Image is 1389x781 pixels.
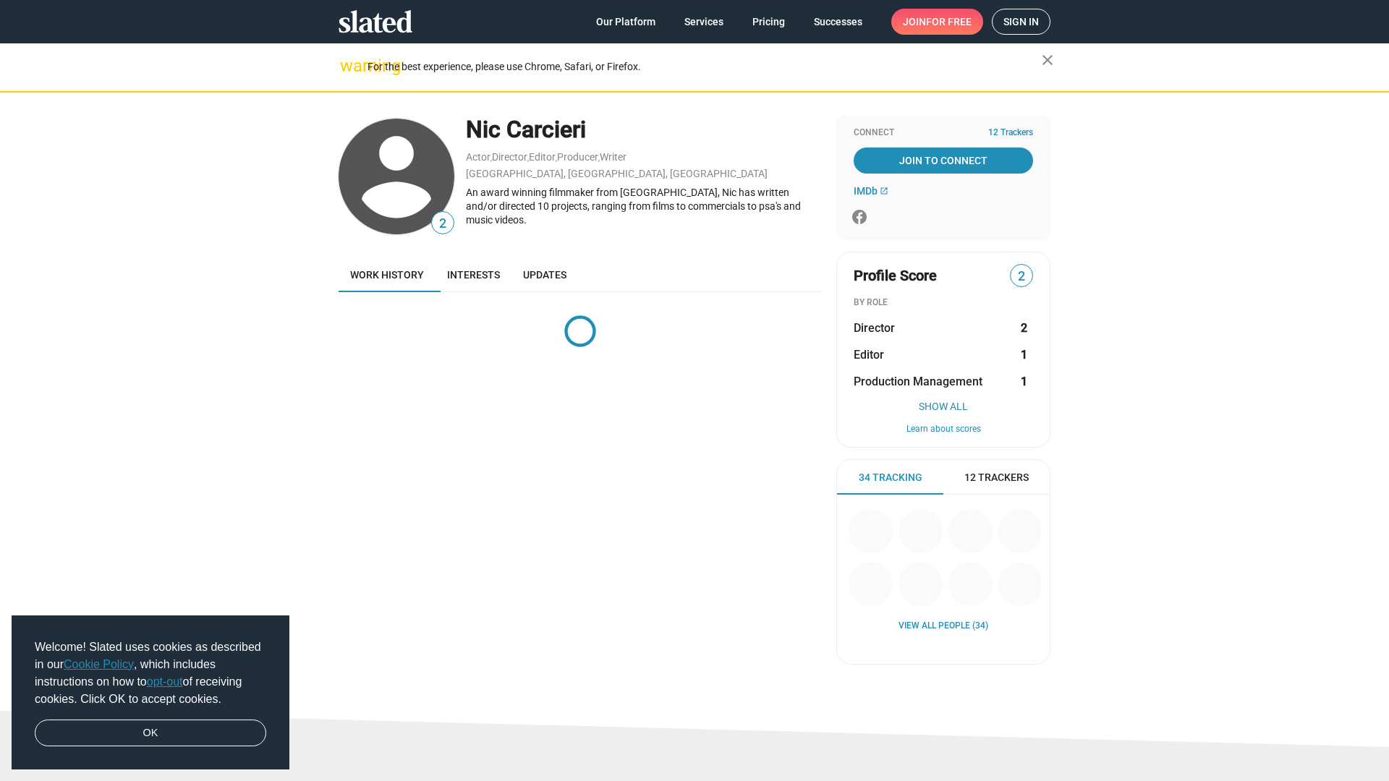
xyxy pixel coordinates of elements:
strong: 1 [1021,374,1027,389]
span: Pricing [752,9,785,35]
span: Director [854,320,895,336]
div: Connect [854,127,1033,139]
a: Pricing [741,9,797,35]
a: Services [673,9,735,35]
a: Director [492,151,527,163]
span: , [527,154,529,162]
strong: 1 [1021,347,1027,362]
a: opt-out [147,675,183,688]
span: 2 [1011,267,1032,286]
a: Join To Connect [854,148,1033,174]
a: Sign in [992,9,1050,35]
span: Services [684,9,723,35]
span: Updates [523,269,566,281]
button: Show All [854,401,1033,412]
span: Editor [854,347,884,362]
a: Producer [557,151,598,163]
mat-icon: warning [340,57,357,74]
mat-icon: close [1039,51,1056,69]
span: 12 Trackers [988,127,1033,139]
span: , [490,154,492,162]
span: Work history [350,269,424,281]
a: Work history [339,257,436,292]
span: Interests [447,269,500,281]
span: Production Management [854,374,982,389]
a: [GEOGRAPHIC_DATA], [GEOGRAPHIC_DATA], [GEOGRAPHIC_DATA] [466,168,768,179]
span: 2 [432,214,454,234]
a: Successes [802,9,874,35]
span: Welcome! Slated uses cookies as described in our , which includes instructions on how to of recei... [35,639,266,708]
a: Actor [466,151,490,163]
div: Nic Carcieri [466,114,822,145]
div: For the best experience, please use Chrome, Safari, or Firefox. [368,57,1042,77]
div: An award winning filmmaker from [GEOGRAPHIC_DATA], Nic has written and/or directed 10 projects, r... [466,186,822,226]
span: for free [926,9,972,35]
span: Join [903,9,972,35]
span: Join To Connect [857,148,1030,174]
a: IMDb [854,185,888,197]
a: dismiss cookie message [35,720,266,747]
a: Updates [511,257,578,292]
span: 34 Tracking [859,471,922,485]
span: , [598,154,600,162]
span: IMDb [854,185,878,197]
div: BY ROLE [854,297,1033,309]
span: , [556,154,557,162]
a: Cookie Policy [64,658,134,670]
a: Interests [436,257,511,292]
strong: 2 [1021,320,1027,336]
div: cookieconsent [12,615,289,770]
a: View all People (34) [899,620,988,632]
mat-icon: open_in_new [880,187,888,195]
span: Successes [814,9,862,35]
a: Joinfor free [891,9,983,35]
span: Sign in [1003,9,1039,34]
span: 12 Trackers [964,471,1029,485]
span: Profile Score [854,266,937,286]
a: Writer [600,151,626,163]
a: Our Platform [585,9,667,35]
a: Editor [529,151,556,163]
span: Our Platform [596,9,655,35]
button: Learn about scores [854,424,1033,435]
